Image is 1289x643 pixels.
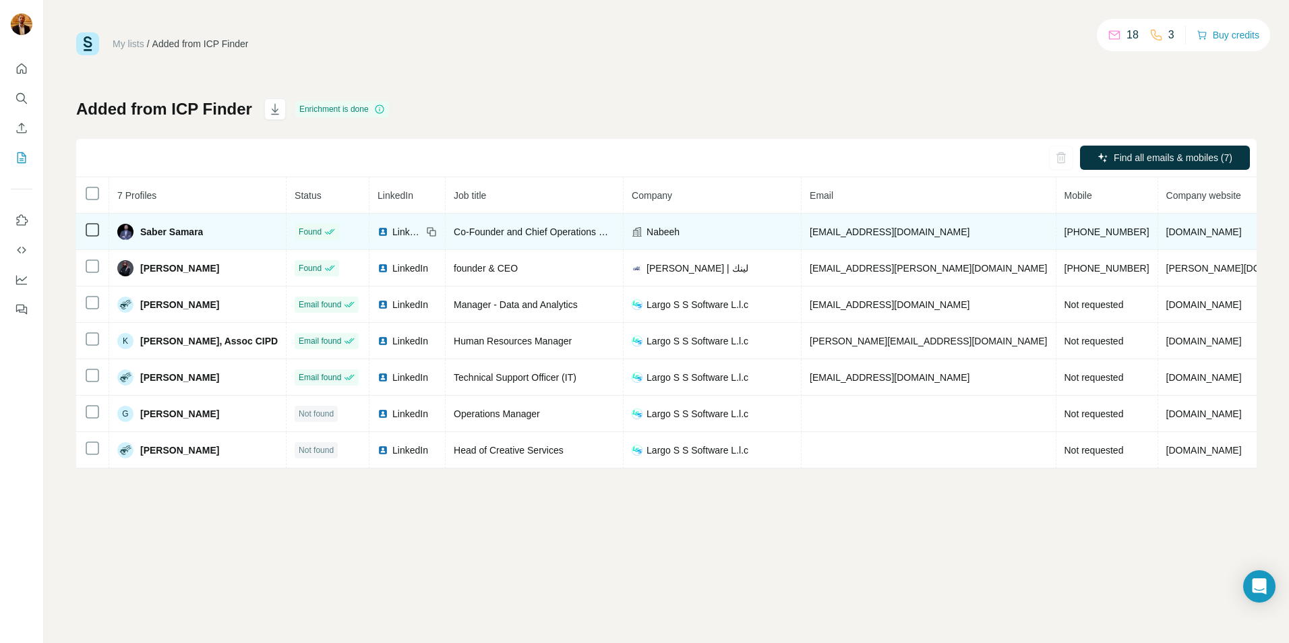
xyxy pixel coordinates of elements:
[140,443,219,457] span: [PERSON_NAME]
[392,225,422,239] span: LinkedIn
[810,372,969,383] span: [EMAIL_ADDRESS][DOMAIN_NAME]
[11,57,32,81] button: Quick start
[454,372,576,383] span: Technical Support Officer (IT)
[299,371,341,384] span: Email found
[299,299,341,311] span: Email found
[392,443,428,457] span: LinkedIn
[632,299,642,310] img: company-logo
[1166,336,1242,346] span: [DOMAIN_NAME]
[11,116,32,140] button: Enrich CSV
[1065,445,1124,456] span: Not requested
[1243,570,1276,603] div: Open Intercom Messenger
[647,225,680,239] span: Nabeeh
[647,298,748,311] span: Largo S S Software L.l.c
[378,372,388,383] img: LinkedIn logo
[1166,299,1242,310] span: [DOMAIN_NAME]
[810,190,833,201] span: Email
[378,299,388,310] img: LinkedIn logo
[76,98,252,120] h1: Added from ICP Finder
[454,408,540,419] span: Operations Manager
[299,408,334,420] span: Not found
[392,298,428,311] span: LinkedIn
[647,407,748,421] span: Largo S S Software L.l.c
[1065,299,1124,310] span: Not requested
[299,444,334,456] span: Not found
[11,297,32,321] button: Feedback
[140,262,219,275] span: [PERSON_NAME]
[810,226,969,237] span: [EMAIL_ADDRESS][DOMAIN_NAME]
[117,297,133,313] img: Avatar
[378,226,388,237] img: LinkedIn logo
[647,443,748,457] span: Largo S S Software L.l.c
[632,408,642,419] img: company-logo
[147,37,150,51] li: /
[632,372,642,383] img: company-logo
[454,336,572,346] span: Human Resources Manager
[117,224,133,240] img: Avatar
[1197,26,1259,44] button: Buy credits
[117,333,133,349] div: K
[1065,336,1124,346] span: Not requested
[810,263,1047,274] span: [EMAIL_ADDRESS][PERSON_NAME][DOMAIN_NAME]
[1114,151,1232,164] span: Find all emails & mobiles (7)
[152,37,249,51] div: Added from ICP Finder
[1065,408,1124,419] span: Not requested
[295,101,389,117] div: Enrichment is done
[378,445,388,456] img: LinkedIn logo
[299,262,322,274] span: Found
[140,225,203,239] span: Saber Samara
[117,406,133,422] div: G
[1065,263,1149,274] span: [PHONE_NUMBER]
[1166,226,1242,237] span: [DOMAIN_NAME]
[632,445,642,456] img: company-logo
[117,260,133,276] img: Avatar
[632,263,642,274] img: company-logo
[378,190,413,201] span: LinkedIn
[454,445,564,456] span: Head of Creative Services
[392,371,428,384] span: LinkedIn
[810,299,969,310] span: [EMAIL_ADDRESS][DOMAIN_NAME]
[810,336,1047,346] span: [PERSON_NAME][EMAIL_ADDRESS][DOMAIN_NAME]
[392,334,428,348] span: LinkedIn
[11,208,32,233] button: Use Surfe on LinkedIn
[11,238,32,262] button: Use Surfe API
[140,371,219,384] span: [PERSON_NAME]
[378,336,388,346] img: LinkedIn logo
[11,268,32,292] button: Dashboard
[113,38,144,49] a: My lists
[378,263,388,274] img: LinkedIn logo
[117,369,133,386] img: Avatar
[1168,27,1174,43] p: 3
[140,298,219,311] span: [PERSON_NAME]
[1166,408,1242,419] span: [DOMAIN_NAME]
[1127,27,1139,43] p: 18
[295,190,322,201] span: Status
[1166,372,1242,383] span: [DOMAIN_NAME]
[454,299,578,310] span: Manager - Data and Analytics
[140,407,219,421] span: [PERSON_NAME]
[1065,226,1149,237] span: [PHONE_NUMBER]
[632,336,642,346] img: company-logo
[454,190,486,201] span: Job title
[140,334,278,348] span: [PERSON_NAME], Assoc CIPD
[1080,146,1250,170] button: Find all emails & mobiles (7)
[299,335,341,347] span: Email found
[11,13,32,35] img: Avatar
[117,190,156,201] span: 7 Profiles
[1166,445,1242,456] span: [DOMAIN_NAME]
[11,146,32,170] button: My lists
[454,226,626,237] span: Co-Founder and Chief Operations Officer
[647,262,748,275] span: [PERSON_NAME] | لينك
[1065,190,1092,201] span: Mobile
[392,262,428,275] span: LinkedIn
[1065,372,1124,383] span: Not requested
[117,442,133,458] img: Avatar
[647,371,748,384] span: Largo S S Software L.l.c
[647,334,748,348] span: Largo S S Software L.l.c
[392,407,428,421] span: LinkedIn
[299,226,322,238] span: Found
[378,408,388,419] img: LinkedIn logo
[11,86,32,111] button: Search
[1166,190,1241,201] span: Company website
[632,190,672,201] span: Company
